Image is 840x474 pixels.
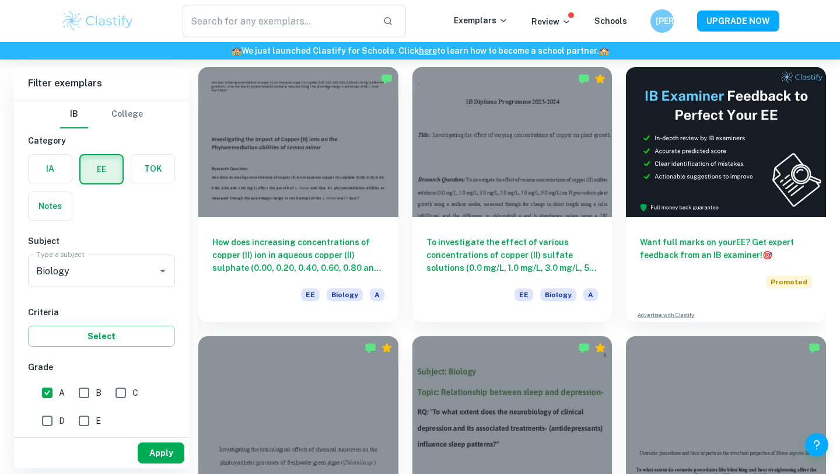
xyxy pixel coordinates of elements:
[14,67,189,100] h6: Filter exemplars
[656,15,669,27] h6: [PERSON_NAME]
[28,326,175,347] button: Select
[762,250,772,260] span: 🎯
[138,442,184,463] button: Apply
[626,67,826,217] img: Thumbnail
[131,155,174,183] button: TOK
[36,249,85,259] label: Type a subject
[583,288,598,301] span: A
[540,288,576,301] span: Biology
[60,100,143,128] div: Filter type choice
[111,100,143,128] button: College
[594,342,606,354] div: Premium
[132,386,138,399] span: C
[2,44,838,57] h6: We just launched Clastify for Schools. Click to learn how to become a school partner.
[232,46,242,55] span: 🏫
[594,73,606,85] div: Premium
[60,100,88,128] button: IB
[28,306,175,319] h6: Criteria
[640,236,812,262] h6: Want full marks on your EE ? Get expert feedback from an IB examiner!
[28,361,175,374] h6: Grade
[650,9,674,33] button: [PERSON_NAME]
[29,155,72,183] button: IA
[28,134,175,147] h6: Category
[766,276,812,288] span: Promoted
[578,73,590,85] img: Marked
[514,288,533,301] span: EE
[61,9,135,33] img: Clastify logo
[212,236,384,274] h6: How does increasing concentrations of copper (II) ion in aqueous copper (II) sulphate (0.00, 0.20...
[327,288,363,301] span: Biology
[805,433,828,456] button: Help and Feedback
[638,311,694,319] a: Advertise with Clastify
[381,73,393,85] img: Marked
[697,11,779,32] button: UPGRADE NOW
[96,386,101,399] span: B
[426,236,598,274] h6: To investigate the effect of various concentrations of copper (II) sulfate solutions (0.0 mg/L, 1...
[183,5,373,37] input: Search for any exemplars...
[301,288,320,301] span: EE
[59,386,65,399] span: A
[365,342,376,354] img: Marked
[578,342,590,354] img: Marked
[594,16,627,26] a: Schools
[29,192,72,220] button: Notes
[454,14,508,27] p: Exemplars
[80,155,123,183] button: EE
[155,263,171,279] button: Open
[412,67,612,322] a: To investigate the effect of various concentrations of copper (II) sulfate solutions (0.0 mg/L, 1...
[96,414,101,427] span: E
[531,15,571,28] p: Review
[28,235,175,248] h6: Subject
[599,46,609,55] span: 🏫
[59,414,65,427] span: D
[381,342,393,354] div: Premium
[808,342,820,354] img: Marked
[370,288,384,301] span: A
[198,67,398,322] a: How does increasing concentrations of copper (II) ion in aqueous copper (II) sulphate (0.00, 0.20...
[419,46,437,55] a: here
[626,67,826,322] a: Want full marks on yourEE? Get expert feedback from an IB examiner!PromotedAdvertise with Clastify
